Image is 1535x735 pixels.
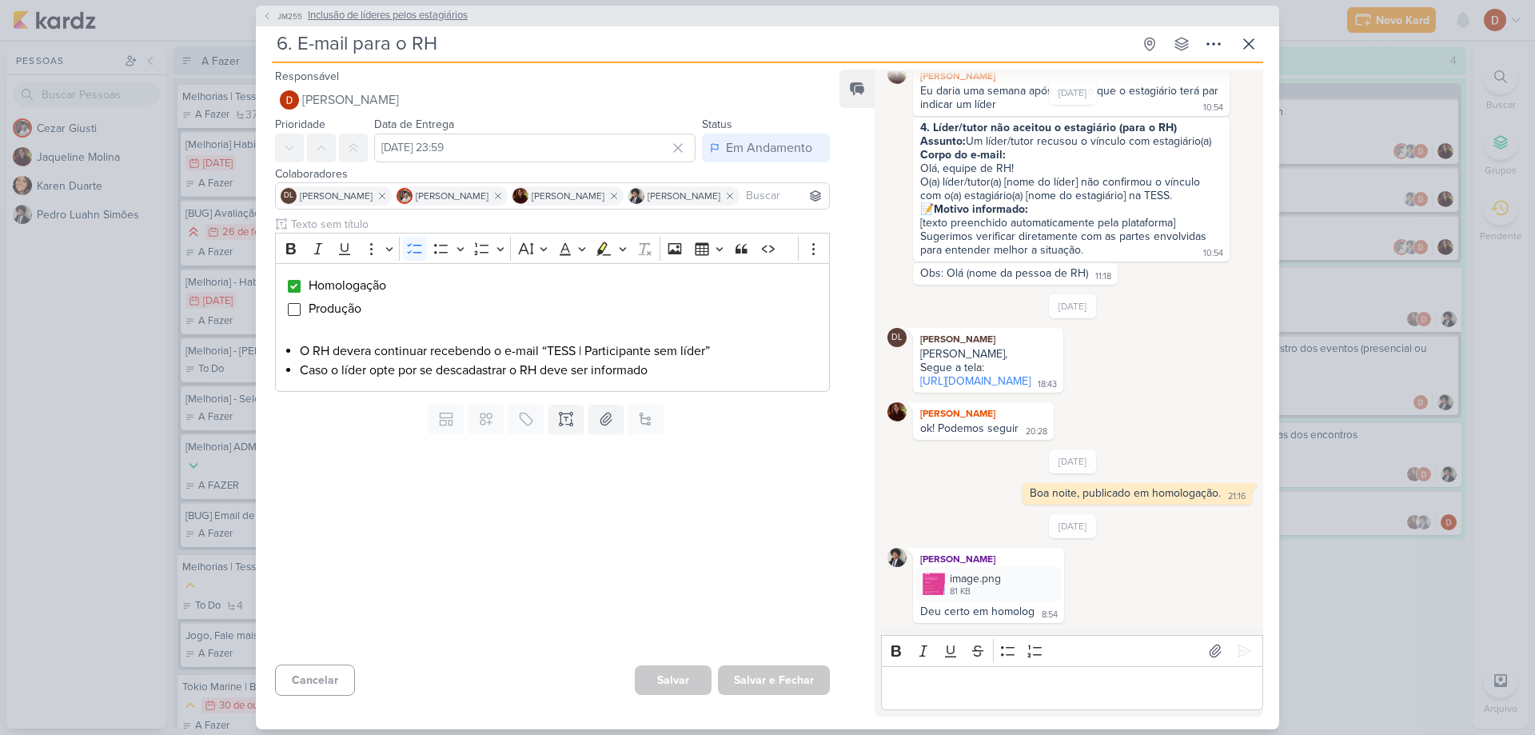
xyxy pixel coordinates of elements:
div: Sugerimos verificar diretamente com as partes envolvidas para entender melhor a situação. [920,230,1210,257]
input: Buscar [743,186,826,206]
div: image.png [916,567,1061,601]
div: [PERSON_NAME] [916,331,1060,347]
div: Um líder/tutor recusou o vínculo com estagiário(a) [920,134,1222,148]
p: DL [284,192,293,200]
div: Editor editing area: main [275,263,830,392]
div: Editor editing area: main [881,666,1263,710]
div: [PERSON_NAME] [916,405,1051,421]
img: Pedro Luahn Simões [628,188,644,204]
div: 8:54 [1042,609,1058,621]
label: Data de Entrega [374,118,454,131]
strong: Motivo informado: [934,202,1028,216]
a: [URL][DOMAIN_NAME] [920,374,1031,388]
div: Colaboradores [275,166,830,182]
span: Homologação [309,278,386,294]
img: Jaqueline Molina [512,188,528,204]
span: [PERSON_NAME] [416,189,488,203]
input: Kard Sem Título [272,30,1132,58]
img: Davi Elias Teixeira [280,90,299,110]
div: Editor toolbar [275,233,830,264]
div: Obs: Olá (nome da pessoa de RH) [920,266,1088,280]
div: 📝 [texto preenchido automaticamente pela plataforma] [920,202,1222,230]
strong: 4. Líder/tutor não aceitou o estagiário (para o RH) [920,121,1177,134]
label: Prioridade [275,118,325,131]
div: 20:28 [1026,425,1047,438]
span: [PERSON_NAME] [532,189,604,203]
input: Texto sem título [288,216,830,233]
img: Cezar Giusti [397,188,413,204]
div: 81 KB [950,585,1001,598]
div: Deu certo em homolog [920,605,1035,618]
div: image.png [950,570,1001,587]
button: [PERSON_NAME] [275,86,830,114]
div: Danilo Leite [887,328,907,347]
p: DL [891,334,903,342]
button: Cancelar [275,665,355,696]
div: ok! Podemos seguir [920,421,1019,435]
img: vrJs4O8UaCts42g6p5IcEBGKlY3CthkwEfdyLzyY.png [923,573,945,595]
span: [PERSON_NAME] [302,90,399,110]
input: Select a date [374,134,696,162]
div: [PERSON_NAME] [916,68,1226,84]
div: Eu daria uma semana após o prazo que o estagiário terá par indicar um líder [920,84,1222,111]
div: [PERSON_NAME], [920,347,1056,361]
span: [PERSON_NAME] [300,189,373,203]
span: Produção [309,301,361,317]
div: Olá, equipe de RH! [920,148,1222,175]
div: 21:16 [1228,490,1246,503]
li: Caso o líder opte por se descadastrar o RH deve ser informado [300,361,821,380]
img: Pedro Luahn Simões [887,548,907,567]
div: Em Andamento [726,138,812,158]
img: Jaqueline Molina [887,65,907,84]
div: Danilo Leite [281,188,297,204]
li: O RH devera continuar recebendo o e-mail “TESS | Participante sem líder” [300,342,821,361]
div: Segue a tela: [920,361,1056,374]
label: Responsável [275,70,339,83]
div: 10:54 [1203,102,1223,114]
div: Boa noite, publicado em homologação. [1030,486,1221,500]
button: Em Andamento [702,134,830,162]
div: Editor toolbar [881,635,1263,666]
strong: Corpo do e-mail: [920,148,1006,162]
label: Status [702,118,732,131]
div: 18:43 [1038,378,1057,391]
div: 10:54 [1203,247,1223,260]
img: Jaqueline Molina [887,402,907,421]
div: 11:18 [1095,270,1111,283]
span: [PERSON_NAME] [648,189,720,203]
strong: Assunto: [920,134,966,148]
div: [PERSON_NAME] [916,551,1061,567]
div: O(a) líder/tutor(a) [nome do líder] não confirmou o vínculo com o(a) estagiário(a) [nome do estag... [920,175,1222,202]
